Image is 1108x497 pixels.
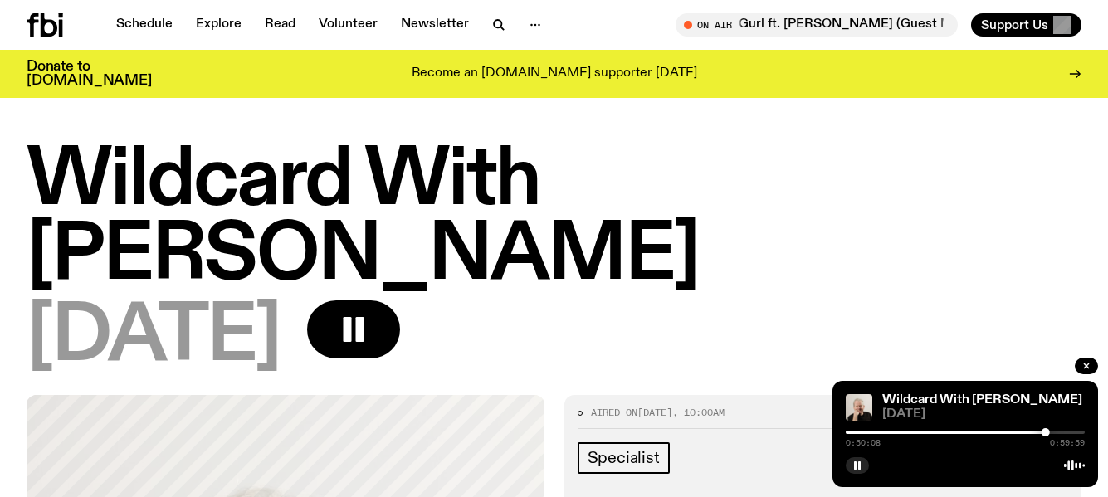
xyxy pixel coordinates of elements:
a: Newsletter [391,13,479,37]
a: Explore [186,13,251,37]
button: Support Us [971,13,1081,37]
a: Wildcard With [PERSON_NAME] [882,393,1082,407]
img: Stuart is smiling charmingly, wearing a black t-shirt against a stark white background. [846,394,872,421]
a: Read [255,13,305,37]
span: , 10:00am [672,406,725,419]
span: Support Us [981,17,1048,32]
button: On AirSunsets with Nazty Gurl ft. [PERSON_NAME] (Guest Mix) [676,13,958,37]
span: [DATE] [27,300,281,375]
h3: Donate to [DOMAIN_NAME] [27,60,152,88]
a: Volunteer [309,13,388,37]
span: [DATE] [637,406,672,419]
a: Schedule [106,13,183,37]
p: Become an [DOMAIN_NAME] supporter [DATE] [412,66,697,81]
span: [DATE] [882,408,1085,421]
span: 0:50:08 [846,439,881,447]
span: Specialist [588,449,660,467]
a: Specialist [578,442,670,474]
h1: Wildcard With [PERSON_NAME] [27,144,1081,294]
span: Aired on [591,406,637,419]
span: 0:59:59 [1050,439,1085,447]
